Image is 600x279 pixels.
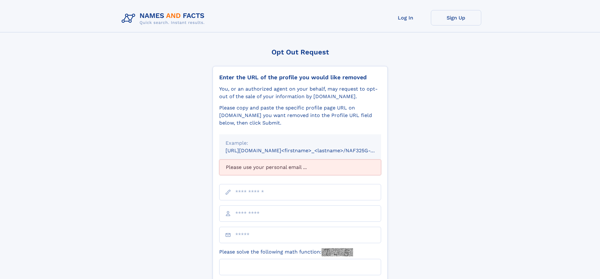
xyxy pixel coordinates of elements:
div: Example: [226,139,375,147]
div: Opt Out Request [213,48,388,56]
div: You, or an authorized agent on your behalf, may request to opt-out of the sale of your informatio... [219,85,381,100]
a: Log In [380,10,431,25]
div: Please copy and paste the specific profile page URL on [DOMAIN_NAME] you want removed into the Pr... [219,104,381,127]
label: Please solve the following math function: [219,248,353,256]
img: Logo Names and Facts [119,10,210,27]
small: [URL][DOMAIN_NAME]<firstname>_<lastname>/NAF325G-xxxxxxxx [226,148,393,153]
div: Enter the URL of the profile you would like removed [219,74,381,81]
div: Please use your personal email ... [219,159,381,175]
a: Sign Up [431,10,481,25]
